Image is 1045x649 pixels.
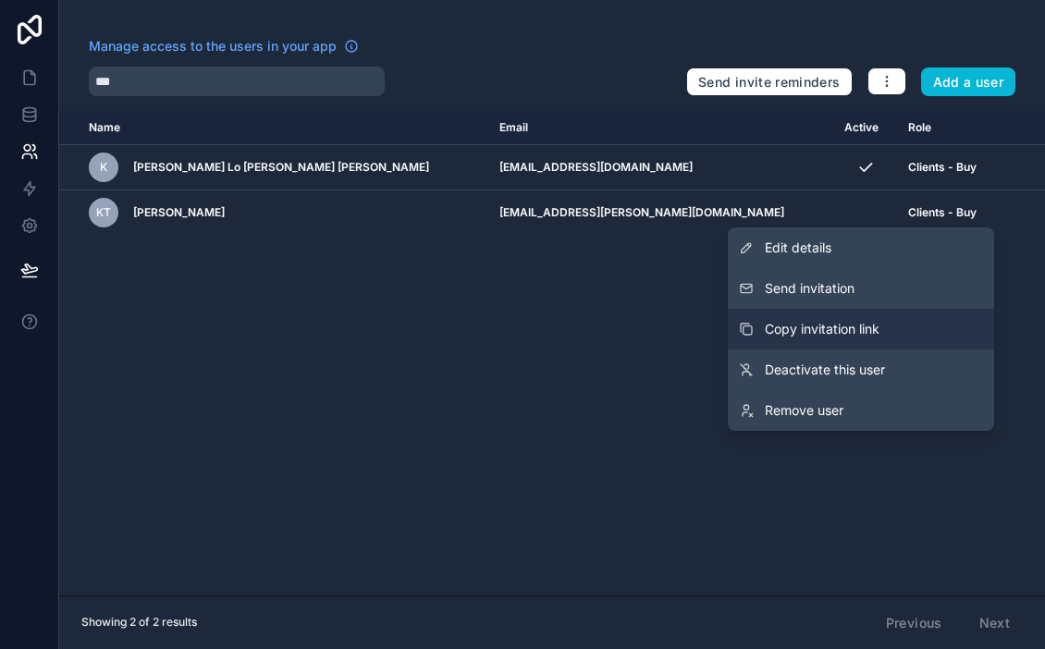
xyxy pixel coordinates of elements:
span: KT [96,205,111,220]
span: Send invitation [765,279,854,298]
span: Manage access to the users in your app [89,37,337,55]
th: Active [833,111,897,145]
span: Edit details [765,239,831,257]
span: Clients - Buy [908,160,977,175]
span: Clients - Buy [908,205,977,220]
td: [EMAIL_ADDRESS][DOMAIN_NAME] [488,145,834,190]
button: Send invitation [728,268,994,309]
a: Deactivate this user [728,349,994,390]
button: Add a user [921,67,1016,97]
span: Remove user [765,401,843,420]
span: [PERSON_NAME] Lo [PERSON_NAME] [PERSON_NAME] [133,160,429,175]
a: Remove user [728,390,994,431]
span: K [100,160,107,175]
td: [EMAIL_ADDRESS][PERSON_NAME][DOMAIN_NAME] [488,190,834,236]
a: Edit details [728,227,994,268]
a: Manage access to the users in your app [89,37,359,55]
th: Email [488,111,834,145]
th: Name [59,111,488,145]
span: Deactivate this user [765,361,885,379]
button: Copy invitation link [728,309,994,349]
th: Role [897,111,999,145]
button: Send invite reminders [686,67,852,97]
div: scrollable content [59,111,1045,595]
span: Copy invitation link [765,320,879,338]
span: [PERSON_NAME] [133,205,225,220]
span: Showing 2 of 2 results [81,615,197,630]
